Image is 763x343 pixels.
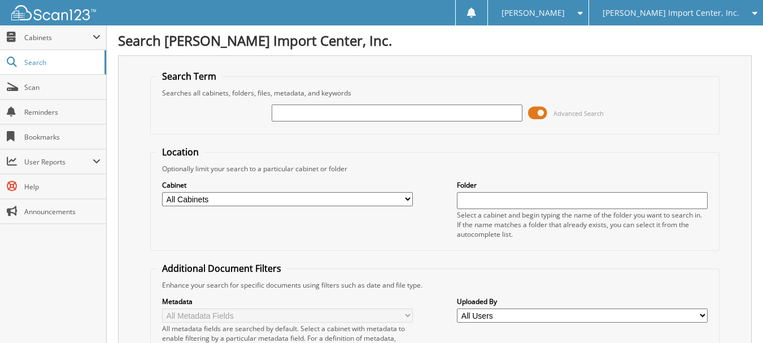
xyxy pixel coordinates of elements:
iframe: Chat Widget [707,289,763,343]
span: User Reports [24,157,93,167]
span: Bookmarks [24,132,101,142]
label: Folder [457,180,708,190]
label: Uploaded By [457,297,708,306]
h1: Search [PERSON_NAME] Import Center, Inc. [118,31,752,50]
legend: Search Term [156,70,222,83]
legend: Additional Document Filters [156,262,287,275]
span: Announcements [24,207,101,216]
div: Select a cabinet and begin typing the name of the folder you want to search in. If the name match... [457,210,708,239]
span: Cabinets [24,33,93,42]
div: Searches all cabinets, folders, files, metadata, and keywords [156,88,713,98]
span: [PERSON_NAME] [502,10,565,16]
span: Reminders [24,107,101,117]
span: Search [24,58,99,67]
span: Advanced Search [553,109,604,118]
div: Optionally limit your search to a particular cabinet or folder [156,164,713,173]
label: Metadata [162,297,413,306]
span: Scan [24,83,101,92]
span: Help [24,182,101,192]
legend: Location [156,146,204,158]
img: scan123-logo-white.svg [11,5,96,20]
div: Enhance your search for specific documents using filters such as date and file type. [156,280,713,290]
span: [PERSON_NAME] Import Center, Inc. [603,10,739,16]
label: Cabinet [162,180,413,190]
